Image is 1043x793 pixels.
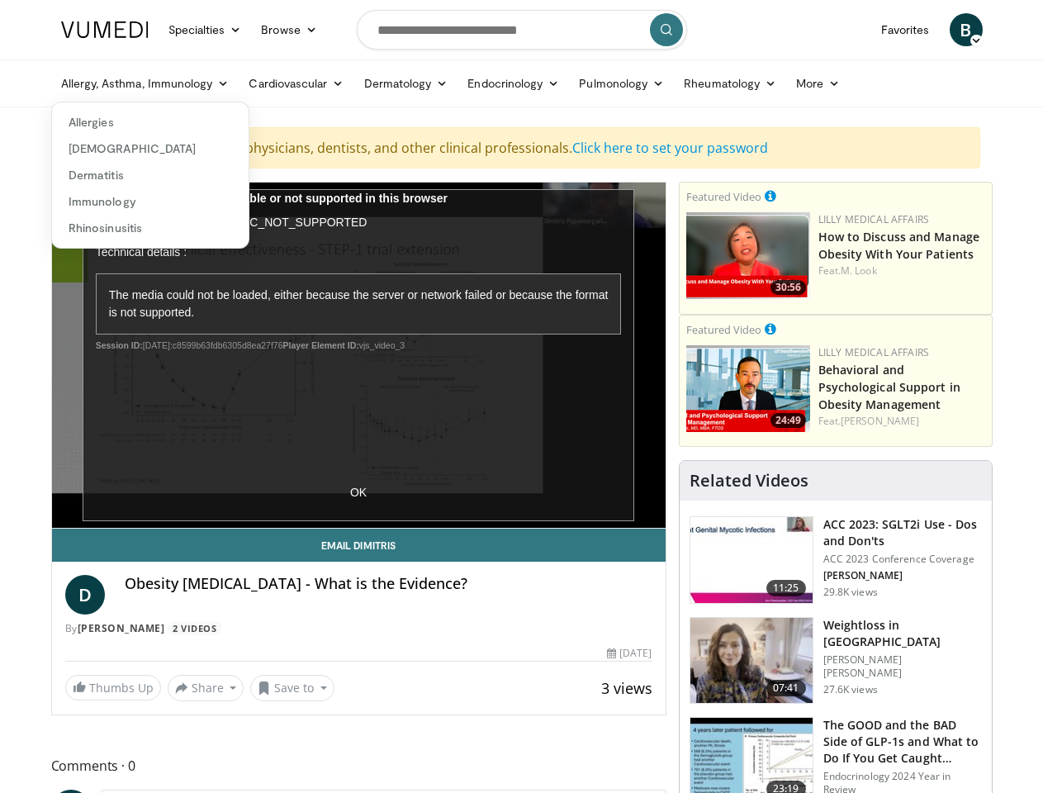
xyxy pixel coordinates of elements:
[823,653,982,680] p: [PERSON_NAME] [PERSON_NAME]
[601,678,652,698] span: 3 views
[125,575,652,593] h4: Obesity [MEDICAL_DATA] - What is the Evidence?
[65,675,161,700] a: Thumbs Up
[766,580,806,596] span: 11:25
[52,215,249,241] a: Rhinosinusitis
[823,569,982,582] p: [PERSON_NAME]
[841,264,877,278] a: M. Look
[572,139,768,157] a: Click here to set your password
[569,67,674,100] a: Pulmonology
[871,13,940,46] a: Favorites
[239,67,353,100] a: Cardiovascular
[786,67,850,100] a: More
[607,646,652,661] div: [DATE]
[841,414,919,428] a: [PERSON_NAME]
[65,621,652,636] div: By
[52,135,249,162] a: [DEMOGRAPHIC_DATA]
[823,516,982,549] h3: ACC 2023: SGLT2i Use - Dos and Don'ts
[823,553,982,566] p: ACC 2023 Conference Coverage
[818,345,930,359] a: Lilly Medical Affairs
[64,127,980,169] div: VuMedi is a community of physicians, dentists, and other clinical professionals.
[686,212,810,299] img: c98a6a29-1ea0-4bd5-8cf5-4d1e188984a7.png.150x105_q85_crop-smart_upscale.png
[65,575,105,615] a: D
[168,621,222,635] a: 2 Videos
[52,183,666,529] video-js: Video Player
[52,162,249,188] a: Dermatitis
[674,67,786,100] a: Rheumatology
[770,280,806,295] span: 30:56
[686,345,810,432] a: 24:49
[250,675,334,701] button: Save to
[51,755,666,776] span: Comments 0
[52,188,249,215] a: Immunology
[770,413,806,428] span: 24:49
[818,212,930,226] a: Lilly Medical Affairs
[354,67,458,100] a: Dermatology
[823,683,878,696] p: 27.6K views
[357,10,687,50] input: Search topics, interventions
[61,21,149,38] img: VuMedi Logo
[823,617,982,650] h3: Weightloss in [GEOGRAPHIC_DATA]
[766,680,806,696] span: 07:41
[690,617,982,705] a: 07:41 Weightloss in [GEOGRAPHIC_DATA] [PERSON_NAME] [PERSON_NAME] 27.6K views
[818,264,985,278] div: Feat.
[51,67,239,100] a: Allergy, Asthma, Immunology
[159,13,252,46] a: Specialties
[823,717,982,767] h3: The GOOD and the BAD Side of GLP-1s and What to Do If You Get Caught…
[686,345,810,432] img: ba3304f6-7838-4e41-9c0f-2e31ebde6754.png.150x105_q85_crop-smart_upscale.png
[168,675,244,701] button: Share
[686,212,810,299] a: 30:56
[950,13,983,46] a: B
[818,229,980,262] a: How to Discuss and Manage Obesity With Your Patients
[818,362,960,412] a: Behavioral and Psychological Support in Obesity Management
[52,109,249,135] a: Allergies
[52,529,666,562] a: Email Dimitris
[251,13,327,46] a: Browse
[78,621,165,635] a: [PERSON_NAME]
[690,517,813,603] img: 9258cdf1-0fbf-450b-845f-99397d12d24a.150x105_q85_crop-smart_upscale.jpg
[690,471,808,491] h4: Related Videos
[818,414,985,429] div: Feat.
[686,322,761,337] small: Featured Video
[690,516,982,604] a: 11:25 ACC 2023: SGLT2i Use - Dos and Don'ts ACC 2023 Conference Coverage [PERSON_NAME] 29.8K views
[686,189,761,204] small: Featured Video
[690,618,813,704] img: 9983fed1-7565-45be-8934-aef1103ce6e2.150x105_q85_crop-smart_upscale.jpg
[457,67,569,100] a: Endocrinology
[823,586,878,599] p: 29.8K views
